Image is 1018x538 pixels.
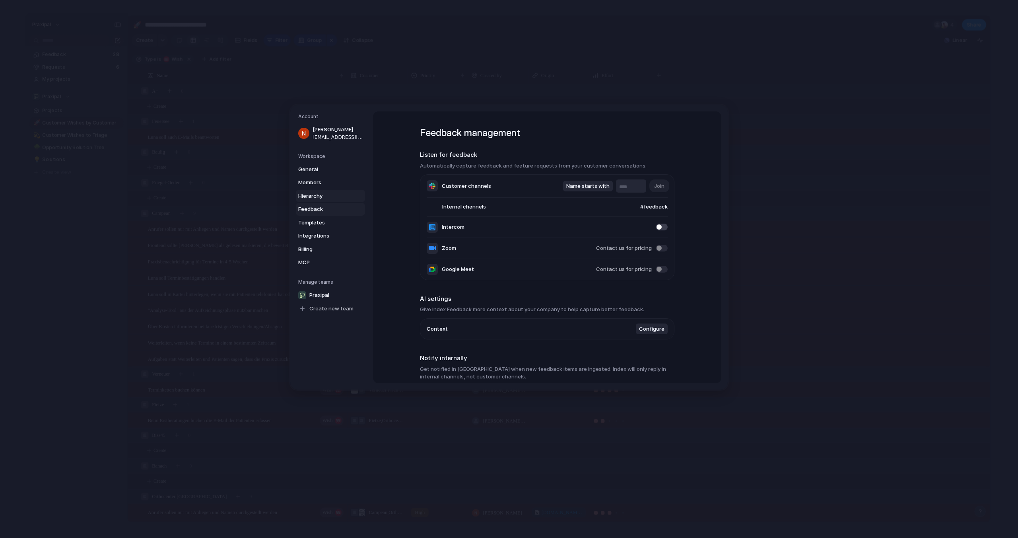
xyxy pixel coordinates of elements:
span: Contact us for pricing [596,244,652,252]
span: Configure [639,325,664,333]
button: Configure [636,324,668,335]
span: General [298,166,349,173]
span: Name starts with [566,182,610,190]
h5: Workspace [298,153,365,160]
span: Billing [298,246,349,253]
h1: Feedback management [420,126,674,140]
span: Google Meet [442,265,474,273]
span: #feedback [625,203,668,211]
h2: Notify internally [420,354,674,363]
span: Integrations [298,232,349,240]
a: [PERSON_NAME][EMAIL_ADDRESS][DOMAIN_NAME] [296,123,365,143]
a: Templates [296,216,365,229]
span: Zoom [442,244,456,252]
a: Feedback [296,203,365,216]
a: Hierarchy [296,190,365,203]
a: Billing [296,243,365,256]
span: Members [298,179,349,187]
span: Praxipal [309,291,329,299]
a: Praxipal [296,289,365,302]
a: General [296,163,365,176]
button: Name starts with [563,181,613,192]
a: Create new team [296,302,365,315]
span: Templates [298,219,349,227]
h5: Manage teams [298,279,365,286]
span: Context [427,325,448,333]
span: MCP [298,259,349,267]
h3: Automatically capture feedback and feature requests from your customer conversations. [420,162,674,170]
h5: Account [298,113,365,120]
a: Integrations [296,230,365,242]
span: Internal channels [427,203,486,211]
span: Customer channels [442,182,491,190]
span: [PERSON_NAME] [313,126,363,134]
span: Create new team [309,305,354,313]
span: Feedback [298,205,349,213]
span: [EMAIL_ADDRESS][DOMAIN_NAME] [313,134,363,141]
span: Intercom [442,223,464,231]
a: Members [296,176,365,189]
h3: Give Index Feedback more context about your company to help capture better feedback. [420,306,674,314]
h2: AI settings [420,294,674,304]
h3: Get notified in [GEOGRAPHIC_DATA] when new feedback items are ingested. Index will only reply in ... [420,365,674,381]
span: Hierarchy [298,192,349,200]
a: MCP [296,256,365,269]
h2: Listen for feedback [420,150,674,160]
span: Contact us for pricing [596,265,652,273]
